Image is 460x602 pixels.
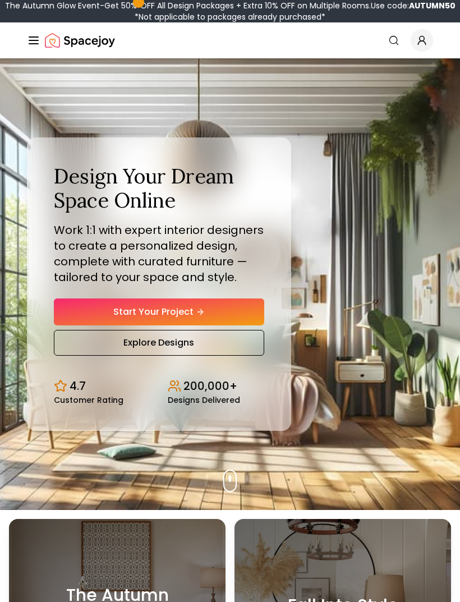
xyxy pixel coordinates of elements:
[27,22,433,58] nav: Global
[54,164,264,213] h1: Design Your Dream Space Online
[183,378,237,394] p: 200,000+
[45,29,115,52] img: Spacejoy Logo
[54,222,264,285] p: Work 1:1 with expert interior designers to create a personalized design, complete with curated fu...
[54,396,123,404] small: Customer Rating
[54,369,264,404] div: Design stats
[70,378,86,394] p: 4.7
[54,298,264,325] a: Start Your Project
[168,396,240,404] small: Designs Delivered
[54,330,264,356] a: Explore Designs
[135,11,325,22] span: *Not applicable to packages already purchased*
[45,29,115,52] a: Spacejoy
